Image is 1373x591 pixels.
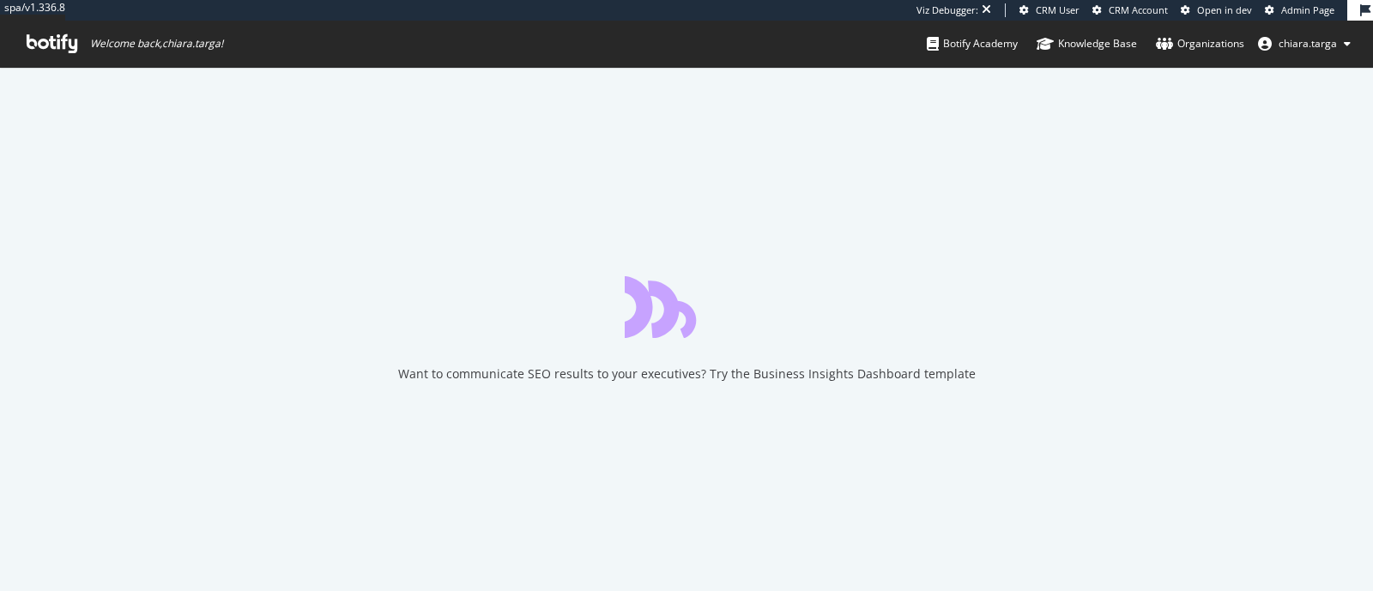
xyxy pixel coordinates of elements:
[1037,21,1137,67] a: Knowledge Base
[1181,3,1252,17] a: Open in dev
[927,21,1018,67] a: Botify Academy
[1279,36,1337,51] span: chiara.targa
[1281,3,1334,16] span: Admin Page
[1156,21,1244,67] a: Organizations
[1036,3,1080,16] span: CRM User
[1037,35,1137,52] div: Knowledge Base
[927,35,1018,52] div: Botify Academy
[1197,3,1252,16] span: Open in dev
[916,3,978,17] div: Viz Debugger:
[90,37,223,51] span: Welcome back, chiara.targa !
[398,365,976,383] div: Want to communicate SEO results to your executives? Try the Business Insights Dashboard template
[1092,3,1168,17] a: CRM Account
[625,276,748,338] div: animation
[1265,3,1334,17] a: Admin Page
[1244,30,1364,57] button: chiara.targa
[1156,35,1244,52] div: Organizations
[1109,3,1168,16] span: CRM Account
[1019,3,1080,17] a: CRM User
